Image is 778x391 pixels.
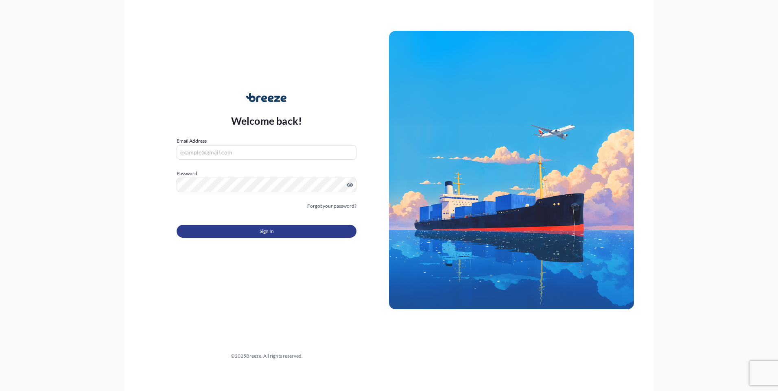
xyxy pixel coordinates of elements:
[177,225,356,238] button: Sign In
[177,137,207,145] label: Email Address
[144,352,389,360] div: © 2025 Breeze. All rights reserved.
[231,114,302,127] p: Welcome back!
[307,202,356,210] a: Forgot your password?
[389,31,634,309] img: Ship illustration
[177,169,356,178] label: Password
[347,182,353,188] button: Show password
[177,145,356,160] input: example@gmail.com
[260,227,274,235] span: Sign In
